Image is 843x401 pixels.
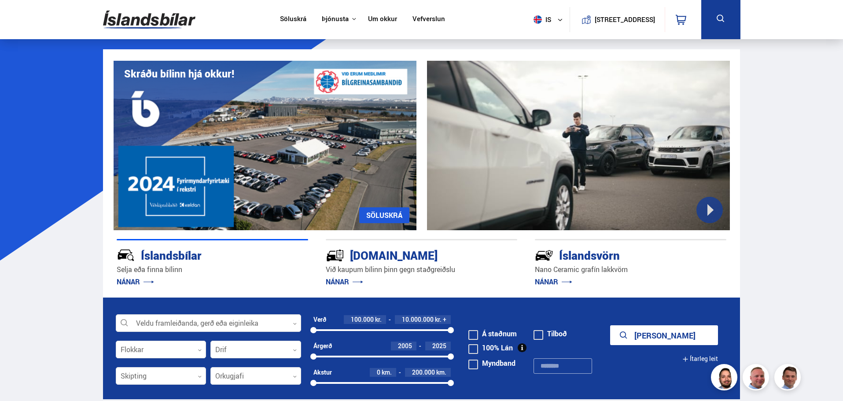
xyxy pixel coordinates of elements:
h1: Skráðu bílinn hjá okkur! [124,68,234,80]
button: [PERSON_NAME] [610,325,718,345]
a: Um okkur [368,15,397,24]
a: NÁNAR [117,277,154,287]
label: Tilboð [534,330,567,337]
div: Íslandsbílar [117,247,277,262]
div: Árgerð [313,342,332,349]
img: -Svtn6bYgwAsiwNX.svg [535,246,553,265]
a: Vefverslun [412,15,445,24]
div: Íslandsvörn [535,247,695,262]
button: Ítarleg leit [682,349,718,369]
span: kr. [435,316,442,323]
img: svg+xml;base64,PHN2ZyB4bWxucz0iaHR0cDovL3d3dy53My5vcmcvMjAwMC9zdmciIHdpZHRoPSI1MTIiIGhlaWdodD0iNT... [534,15,542,24]
button: [STREET_ADDRESS] [598,16,652,23]
a: NÁNAR [535,277,572,287]
span: 200.000 [412,368,435,376]
span: 2025 [432,342,446,350]
p: Nano Ceramic grafín lakkvörn [535,265,726,275]
div: Verð [313,316,326,323]
a: NÁNAR [326,277,363,287]
span: km. [382,369,392,376]
img: JRvxyua_JYH6wB4c.svg [117,246,135,265]
a: Söluskrá [280,15,306,24]
span: 2005 [398,342,412,350]
img: nhp88E3Fdnt1Opn2.png [712,365,739,392]
span: 0 [377,368,380,376]
span: + [443,316,446,323]
span: 10.000.000 [402,315,434,324]
label: 100% Lán [468,344,513,351]
label: Á staðnum [468,330,517,337]
a: [STREET_ADDRESS] [574,7,660,32]
img: FbJEzSuNWCJXmdc-.webp [776,365,802,392]
span: 100.000 [351,315,374,324]
p: Við kaupum bílinn þinn gegn staðgreiðslu [326,265,517,275]
button: Þjónusta [322,15,349,23]
img: G0Ugv5HjCgRt.svg [103,5,195,34]
img: siFngHWaQ9KaOqBr.png [744,365,770,392]
p: Selja eða finna bílinn [117,265,308,275]
div: Akstur [313,369,332,376]
img: tr5P-W3DuiFaO7aO.svg [326,246,344,265]
span: km. [436,369,446,376]
label: Myndband [468,360,515,367]
div: [DOMAIN_NAME] [326,247,486,262]
a: SÖLUSKRÁ [359,207,409,223]
button: is [530,7,570,33]
img: eKx6w-_Home_640_.png [114,61,416,230]
span: kr. [375,316,382,323]
span: is [530,15,552,24]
